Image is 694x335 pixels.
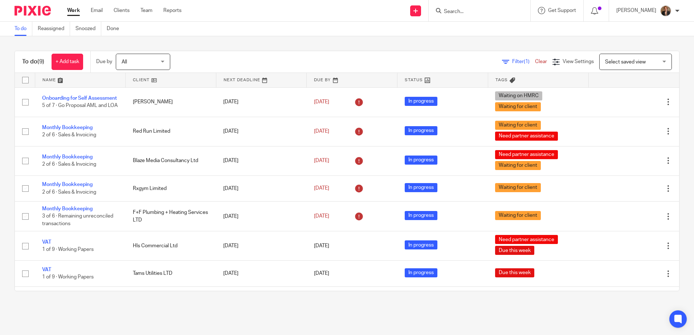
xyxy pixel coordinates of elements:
td: Hls Commercial Ltd [126,231,216,261]
span: Due this week [495,246,534,255]
span: 5 of 7 · Go Proposal AML and LOA [42,103,118,108]
span: Need partner assistance [495,235,558,244]
span: [DATE] [314,129,329,134]
span: In progress [405,183,437,192]
a: Work [67,7,80,14]
td: [DATE] [216,87,307,117]
td: [DATE] [216,117,307,146]
img: Pixie [15,6,51,16]
a: Monthly Bookkeeping [42,206,93,211]
a: Snoozed [75,22,101,36]
span: 2 of 6 · Sales & Invoicing [42,162,96,167]
span: 2 of 6 · Sales & Invoicing [42,133,96,138]
a: Email [91,7,103,14]
td: [PERSON_NAME] [126,87,216,117]
span: In progress [405,240,437,249]
input: Search [443,9,509,15]
span: Tags [495,78,508,82]
p: Due by [96,58,112,65]
span: Waiting for client [495,211,541,220]
a: Onboarding for Self Assessment [42,96,117,101]
a: Reassigned [38,22,70,36]
span: [DATE] [314,271,329,276]
span: Waiting on HMRC [495,91,542,100]
span: 2 of 6 · Sales & Invoicing [42,190,96,195]
td: Red Run Limited [126,117,216,146]
span: [DATE] [314,186,329,191]
span: Need partner assistance [495,150,558,159]
span: In progress [405,156,437,165]
a: Team [140,7,152,14]
a: Monthly Bookkeeping [42,154,93,160]
td: Rxgym Limited [126,175,216,201]
span: Waiting for client [495,102,541,111]
a: + Add task [52,54,83,70]
a: VAT [42,267,51,272]
a: Clear [535,59,547,64]
a: Reports [163,7,181,14]
td: [DATE] [216,175,307,201]
span: In progress [405,211,437,220]
td: [DATE] [216,146,307,175]
td: [DATE] [216,231,307,261]
span: [DATE] [314,214,329,219]
td: Blaze Media Consultancy Ltd [126,146,216,175]
span: (1) [524,59,530,64]
h1: To do [22,58,44,66]
span: [DATE] [314,158,329,163]
td: Tams Utilities LTD [126,261,216,286]
span: In progress [405,126,437,135]
a: Clients [114,7,130,14]
span: 1 of 9 · Working Papers [42,247,94,252]
span: Get Support [548,8,576,13]
span: [DATE] [314,243,329,248]
span: Waiting for client [495,121,541,130]
a: VAT [42,240,51,245]
img: WhatsApp%20Image%202025-04-23%20at%2010.20.30_16e186ec.jpg [660,5,671,17]
span: (9) [37,59,44,65]
a: To do [15,22,32,36]
span: Waiting for client [495,183,541,192]
td: [DATE] [216,286,307,324]
td: F+F Plumbing + Heating Services LTD [126,201,216,231]
span: Select saved view [605,59,646,65]
span: Filter [512,59,535,64]
span: Need partner assistance [495,132,558,141]
span: [DATE] [314,99,329,104]
span: Due this week [495,268,534,277]
td: [DATE] [216,201,307,231]
span: All [122,59,127,65]
a: Monthly Bookkeeping [42,125,93,130]
span: In progress [405,97,437,106]
span: 1 of 9 · Working Papers [42,275,94,280]
td: Phase Creative Limited [126,286,216,324]
span: Waiting for client [495,161,541,170]
a: Done [107,22,124,36]
td: [DATE] [216,261,307,286]
p: [PERSON_NAME] [616,7,656,14]
span: 3 of 6 · Remaining unreconciled transactions [42,214,113,227]
span: View Settings [563,59,594,64]
span: In progress [405,268,437,277]
a: Monthly Bookkeeping [42,182,93,187]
